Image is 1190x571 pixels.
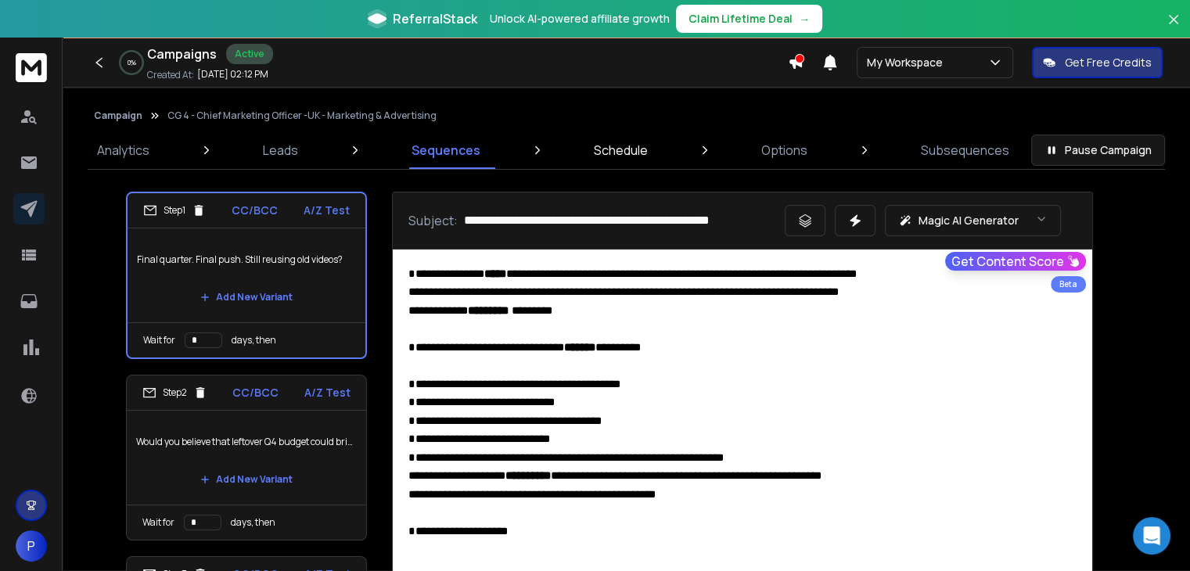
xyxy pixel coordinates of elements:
div: Beta [1051,276,1086,293]
h1: Campaigns [147,45,217,63]
a: Sequences [402,131,490,169]
p: days, then [231,516,275,529]
p: Wait for [142,516,174,529]
button: Add New Variant [188,282,305,313]
p: My Workspace [867,55,949,70]
p: CC/BCC [232,385,279,400]
button: Get Content Score [945,252,1086,271]
button: Magic AI Generator [885,205,1061,236]
p: Magic AI Generator [919,213,1019,228]
p: Schedule [594,141,648,160]
p: Subject: [408,211,458,230]
p: A/Z Test [304,385,351,400]
p: Sequences [412,141,480,160]
p: [DATE] 02:12 PM [197,68,268,81]
button: Pause Campaign [1031,135,1165,166]
span: → [799,11,810,27]
p: Created At: [147,69,194,81]
p: Get Free Credits [1065,55,1152,70]
p: Subsequences [921,141,1009,160]
p: Leads [263,141,298,160]
a: Schedule [584,131,657,169]
a: Options [752,131,817,169]
button: Campaign [94,110,142,122]
a: Subsequences [911,131,1019,169]
button: Add New Variant [188,464,305,495]
p: Wait for [143,334,175,347]
button: Close banner [1163,9,1184,47]
button: P [16,530,47,562]
p: 0 % [128,58,136,67]
div: Open Intercom Messenger [1133,517,1170,555]
div: Step 1 [143,203,206,217]
p: Final quarter. Final push. Still reusing old videos? [137,238,356,282]
p: Unlock AI-powered affiliate growth [490,11,670,27]
button: Get Free Credits [1032,47,1163,78]
p: Would you believe that leftover Q4 budget could bring 10X visibility? [136,420,357,464]
p: A/Z Test [304,203,350,218]
li: Step1CC/BCCA/Z TestFinal quarter. Final push. Still reusing old videos?Add New VariantWait forday... [126,192,367,359]
span: ReferralStack [393,9,477,28]
button: Claim Lifetime Deal→ [676,5,822,33]
p: days, then [232,334,276,347]
p: Analytics [97,141,149,160]
a: Analytics [88,131,159,169]
p: CC/BCC [232,203,278,218]
p: Options [761,141,807,160]
div: Step 2 [142,386,207,400]
li: Step2CC/BCCA/Z TestWould you believe that leftover Q4 budget could bring 10X visibility?Add New V... [126,375,367,540]
div: Active [226,44,273,64]
a: Leads [253,131,307,169]
p: CG 4 - Chief Marketing Officer -UK - Marketing & Advertising [167,110,437,122]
